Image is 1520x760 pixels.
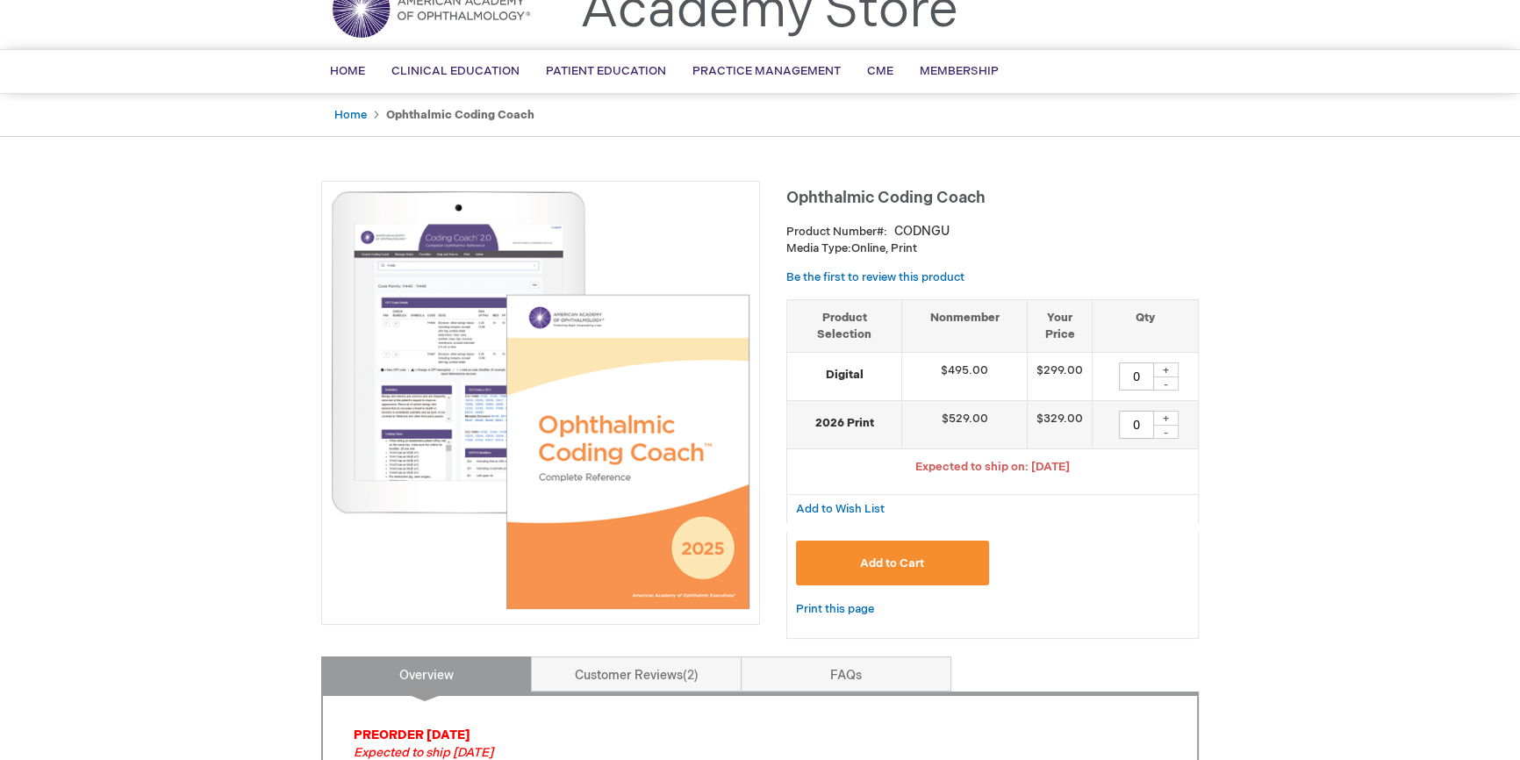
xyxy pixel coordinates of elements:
strong: Digital [796,367,893,384]
span: Expected to ship on: [DATE] [915,460,1070,474]
span: 2 [683,668,699,683]
a: Home [334,108,367,122]
th: Nonmember [902,299,1028,352]
div: + [1152,411,1179,426]
span: Add to Cart [860,556,924,570]
span: Patient Education [546,64,666,78]
strong: Ophthalmic Coding Coach [386,108,534,122]
div: CODNGU [894,223,950,240]
input: Qty [1119,362,1154,391]
div: - [1152,425,1179,439]
span: Ophthalmic Coding Coach [786,189,986,207]
span: Home [330,64,365,78]
input: Qty [1119,411,1154,439]
span: CME [867,64,893,78]
th: Your Price [1027,299,1092,352]
span: Add to Wish List [796,502,885,516]
p: Online, Print [786,240,1199,257]
a: Add to Wish List [796,501,885,516]
img: Ophthalmic Coding Coach [331,190,750,610]
div: - [1152,376,1179,391]
a: Print this page [796,599,874,620]
a: FAQs [741,656,951,692]
a: Be the first to review this product [786,270,964,284]
div: + [1152,362,1179,377]
span: Practice Management [692,64,841,78]
th: Qty [1092,299,1198,352]
em: Expected to ship [DATE] [354,745,493,760]
td: $529.00 [902,401,1028,449]
a: Customer Reviews2 [531,656,742,692]
span: Clinical Education [391,64,520,78]
td: $329.00 [1027,401,1092,449]
button: Add to Cart [796,541,989,585]
span: Membership [920,64,999,78]
strong: Media Type: [786,241,851,255]
a: Overview [321,656,532,692]
strong: 2026 Print [796,415,893,432]
th: Product Selection [787,299,902,352]
td: $299.00 [1027,353,1092,401]
strong: PREORDER [DATE] [354,728,470,742]
td: $495.00 [902,353,1028,401]
strong: Product Number [786,225,887,239]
